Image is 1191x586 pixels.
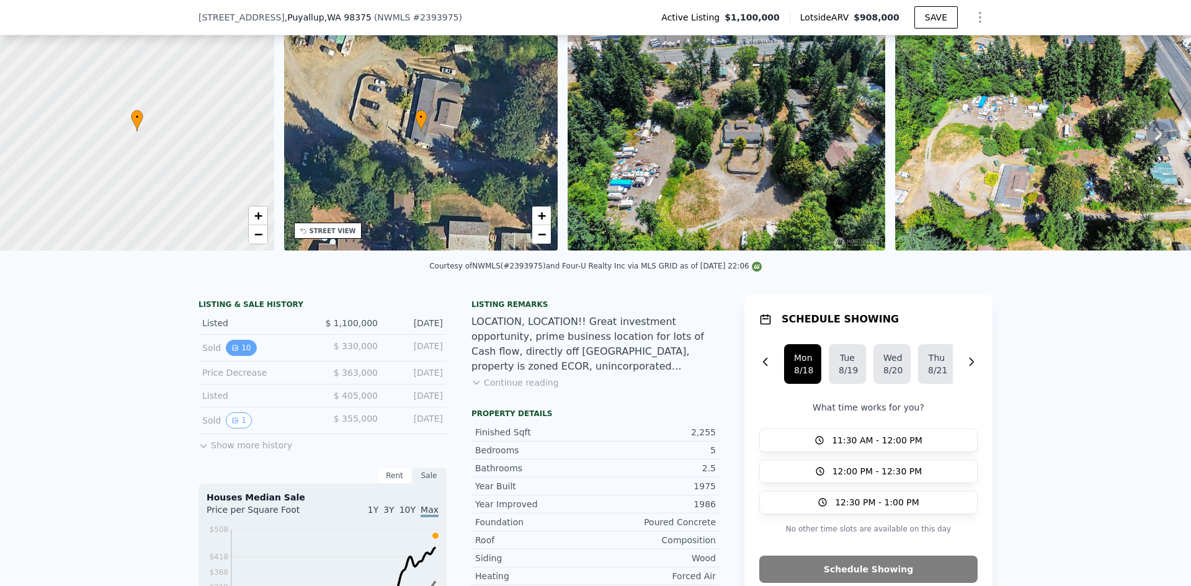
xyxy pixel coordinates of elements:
[254,208,262,223] span: +
[475,444,595,456] div: Bedrooms
[388,366,443,379] div: [DATE]
[784,344,821,384] button: Mon8/18
[595,570,716,582] div: Forced Air
[928,352,945,364] div: Thu
[475,534,595,546] div: Roof
[475,462,595,474] div: Bathrooms
[198,11,285,24] span: [STREET_ADDRESS]
[835,496,919,508] span: 12:30 PM - 1:00 PM
[226,412,252,428] button: View historical data
[883,352,901,364] div: Wed
[759,491,978,514] button: 12:30 PM - 1:00 PM
[334,391,378,401] span: $ 405,000
[759,428,978,452] button: 11:30 AM - 12:00 PM
[759,459,978,483] button: 12:00 PM - 12:30 PM
[759,556,978,583] button: Schedule Showing
[595,534,716,546] div: Composition
[471,376,559,389] button: Continue reading
[285,11,372,24] span: , Puyallup
[388,340,443,356] div: [DATE]
[595,444,716,456] div: 5
[532,225,551,244] a: Zoom out
[413,12,458,22] span: # 2393975
[759,522,978,536] p: No other time slots are available on this day
[207,491,439,504] div: Houses Median Sale
[202,366,313,379] div: Price Decrease
[383,505,394,515] span: 3Y
[377,12,410,22] span: NWMLS
[334,341,378,351] span: $ 330,000
[377,468,412,484] div: Rent
[595,498,716,510] div: 1986
[475,498,595,510] div: Year Improved
[249,225,267,244] a: Zoom out
[198,434,292,451] button: Show more history
[839,364,856,376] div: 8/19
[532,206,551,225] a: Zoom in
[829,344,866,384] button: Tue8/19
[207,504,323,523] div: Price per Square Foot
[399,505,416,515] span: 10Y
[725,11,780,24] span: $1,100,000
[752,262,762,272] img: NWMLS Logo
[415,110,427,131] div: •
[832,465,922,477] span: 12:00 PM - 12:30 PM
[832,434,922,446] span: 11:30 AM - 12:00 PM
[794,364,811,376] div: 8/18
[800,11,854,24] span: Lotside ARV
[226,340,256,356] button: View historical data
[209,568,228,577] tspan: $368
[131,112,143,123] span: •
[471,314,720,374] div: LOCATION, LOCATION!! Great investment opportunity, prime business location for lots of Cash flow,...
[202,317,313,329] div: Listed
[918,344,955,384] button: Thu8/21
[968,5,993,30] button: Show Options
[388,389,443,402] div: [DATE]
[475,552,595,564] div: Siding
[325,318,378,328] span: $ 1,100,000
[759,401,978,414] p: What time works for you?
[568,12,885,251] img: Sale: 167232744 Parcel: 101033392
[538,208,546,223] span: +
[209,553,228,561] tspan: $418
[334,368,378,378] span: $ 363,000
[475,480,595,492] div: Year Built
[475,426,595,438] div: Finished Sqft
[854,12,899,22] span: $908,000
[429,262,762,270] div: Courtesy of NWMLS (#2393975) and Four-U Realty Inc via MLS GRID as of [DATE] 22:06
[254,226,262,242] span: −
[595,462,716,474] div: 2.5
[198,300,447,312] div: LISTING & SALE HISTORY
[421,505,439,517] span: Max
[475,516,595,528] div: Foundation
[388,412,443,428] div: [DATE]
[412,468,447,484] div: Sale
[595,426,716,438] div: 2,255
[202,389,313,402] div: Listed
[334,414,378,424] span: $ 355,000
[202,412,313,428] div: Sold
[374,11,462,24] div: ( )
[661,11,725,24] span: Active Listing
[928,364,945,376] div: 8/21
[131,110,143,131] div: •
[471,300,720,309] div: Listing remarks
[914,6,958,29] button: SAVE
[388,317,443,329] div: [DATE]
[249,206,267,225] a: Zoom in
[595,516,716,528] div: Poured Concrete
[839,352,856,364] div: Tue
[595,480,716,492] div: 1975
[471,409,720,419] div: Property details
[782,312,899,327] h1: SCHEDULE SHOWING
[873,344,911,384] button: Wed8/20
[368,505,378,515] span: 1Y
[595,552,716,564] div: Wood
[415,112,427,123] span: •
[209,525,228,534] tspan: $508
[538,226,546,242] span: −
[202,340,313,356] div: Sold
[310,226,356,236] div: STREET VIEW
[883,364,901,376] div: 8/20
[794,352,811,364] div: Mon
